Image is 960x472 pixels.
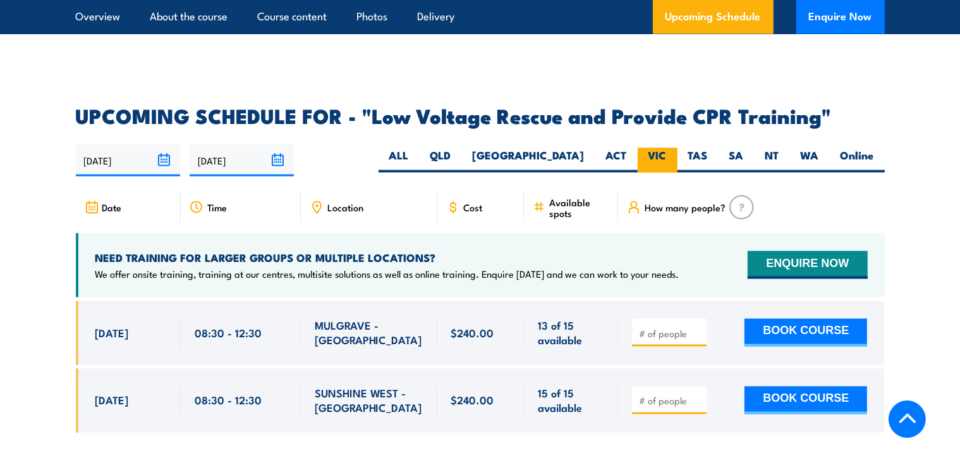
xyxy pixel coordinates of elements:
span: Date [102,202,122,213]
input: # of people [639,328,702,340]
span: Time [207,202,227,213]
input: To date [190,144,294,177]
label: VIC [638,148,677,173]
label: ACT [595,148,638,173]
label: Online [830,148,885,173]
label: SA [719,148,755,173]
button: BOOK COURSE [744,387,867,414]
span: [DATE] [95,326,129,340]
button: ENQUIRE NOW [748,251,867,279]
label: TAS [677,148,719,173]
span: MULGRAVE - [GEOGRAPHIC_DATA] [315,318,423,348]
span: [DATE] [95,393,129,407]
span: 13 of 15 available [538,318,604,348]
span: 08:30 - 12:30 [195,326,262,340]
button: BOOK COURSE [744,319,867,347]
span: $240.00 [451,393,494,407]
span: Cost [464,202,483,213]
p: We offer onsite training, training at our centres, multisite solutions as well as online training... [95,268,679,280]
span: SUNSHINE WEST - [GEOGRAPHIC_DATA] [315,386,423,416]
span: $240.00 [451,326,494,340]
label: WA [790,148,830,173]
label: [GEOGRAPHIC_DATA] [462,148,595,173]
input: From date [76,144,180,177]
h2: UPCOMING SCHEDULE FOR - "Low Voltage Rescue and Provide CPR Training" [76,106,885,124]
input: # of people [639,395,702,407]
span: 15 of 15 available [538,386,604,416]
h4: NEED TRAINING FOR LARGER GROUPS OR MULTIPLE LOCATIONS? [95,251,679,264]
span: Location [327,202,363,213]
label: NT [755,148,790,173]
span: How many people? [645,202,726,213]
span: Available spots [549,197,609,218]
label: ALL [379,148,420,173]
label: QLD [420,148,462,173]
span: 08:30 - 12:30 [195,393,262,407]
